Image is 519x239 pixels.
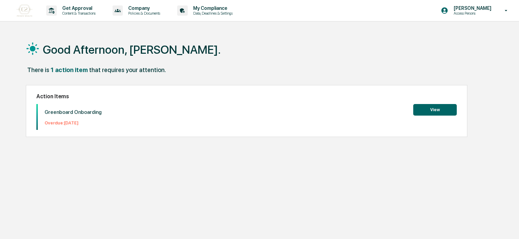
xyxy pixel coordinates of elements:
[51,66,88,73] div: 1 action item
[27,66,49,73] div: There is
[43,43,221,56] h1: Good Afternoon, [PERSON_NAME].
[188,5,236,11] p: My Compliance
[413,104,457,116] button: View
[57,11,99,16] p: Content & Transactions
[188,11,236,16] p: Data, Deadlines & Settings
[45,109,102,115] p: Greenboard Onboarding
[45,120,102,125] p: Overdue: [DATE]
[448,5,495,11] p: [PERSON_NAME]
[57,5,99,11] p: Get Approval
[36,93,457,100] h2: Action Items
[16,4,33,17] img: logo
[123,5,164,11] p: Company
[89,66,166,73] div: that requires your attention.
[413,106,457,113] a: View
[123,11,164,16] p: Policies & Documents
[448,11,495,16] p: Access Persons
